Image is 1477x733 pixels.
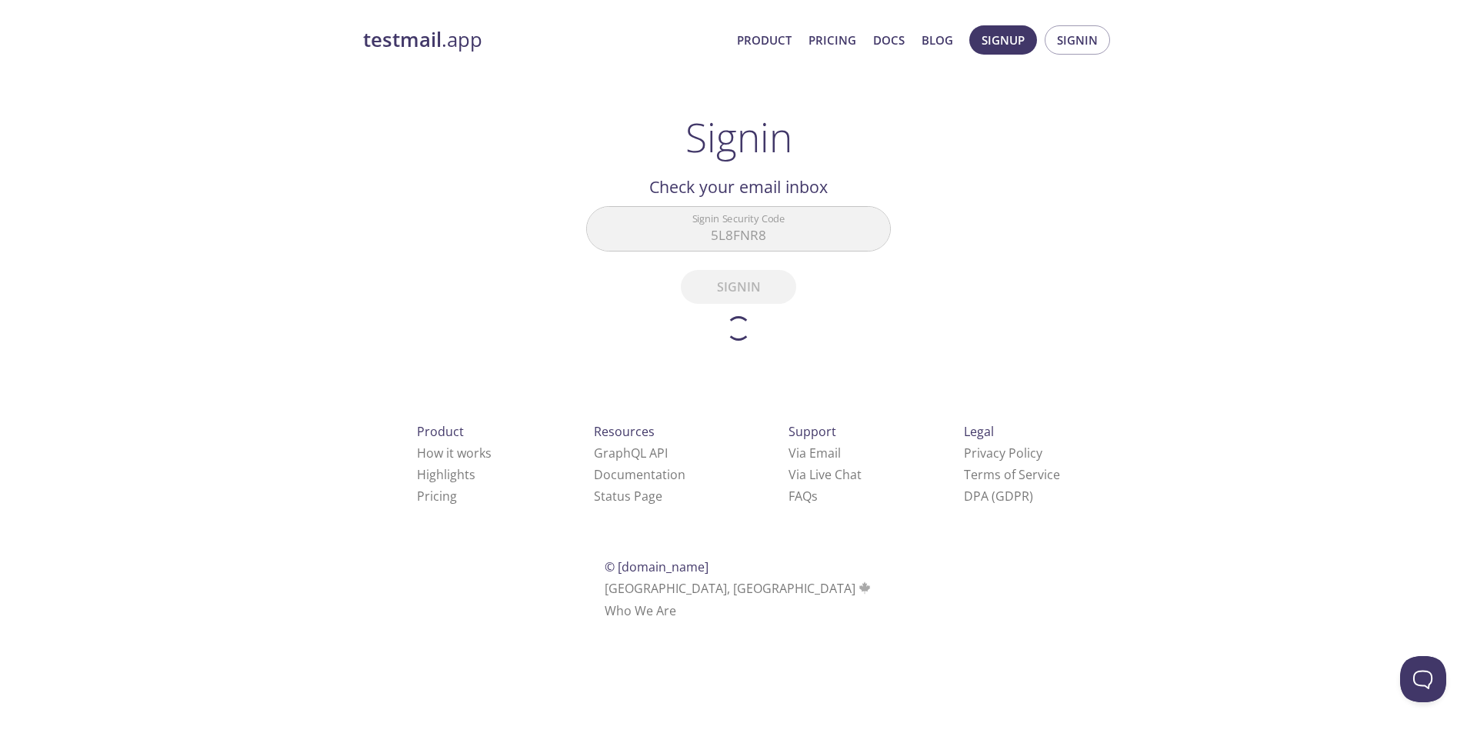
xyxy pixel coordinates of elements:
[594,445,668,461] a: GraphQL API
[922,30,953,50] a: Blog
[969,25,1037,55] button: Signup
[982,30,1025,50] span: Signup
[1045,25,1110,55] button: Signin
[964,466,1060,483] a: Terms of Service
[594,488,662,505] a: Status Page
[812,488,818,505] span: s
[873,30,905,50] a: Docs
[363,26,442,53] strong: testmail
[605,558,708,575] span: © [DOMAIN_NAME]
[594,466,685,483] a: Documentation
[1057,30,1098,50] span: Signin
[789,423,836,440] span: Support
[964,488,1033,505] a: DPA (GDPR)
[586,174,891,200] h2: Check your email inbox
[1400,656,1446,702] iframe: Help Scout Beacon - Open
[964,423,994,440] span: Legal
[605,580,873,597] span: [GEOGRAPHIC_DATA], [GEOGRAPHIC_DATA]
[964,445,1042,461] a: Privacy Policy
[417,423,464,440] span: Product
[685,114,792,160] h1: Signin
[594,423,655,440] span: Resources
[417,488,457,505] a: Pricing
[417,445,492,461] a: How it works
[789,466,862,483] a: Via Live Chat
[789,488,818,505] a: FAQ
[789,445,841,461] a: Via Email
[363,27,725,53] a: testmail.app
[417,466,475,483] a: Highlights
[605,602,676,619] a: Who We Are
